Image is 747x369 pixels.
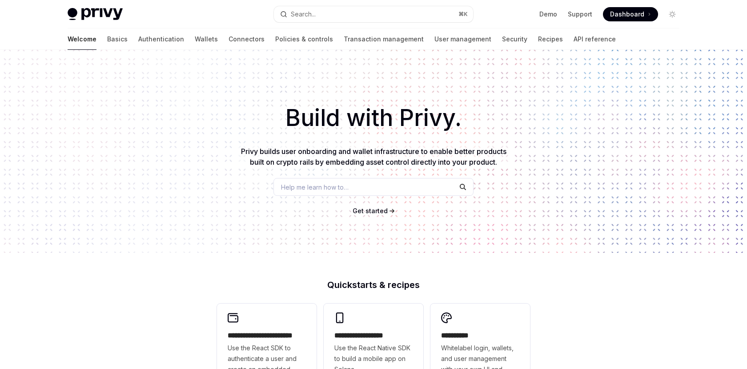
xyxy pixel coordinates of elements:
[138,28,184,50] a: Authentication
[539,10,557,19] a: Demo
[68,28,96,50] a: Welcome
[434,28,491,50] a: User management
[107,28,128,50] a: Basics
[574,28,616,50] a: API reference
[68,8,123,20] img: light logo
[241,147,506,166] span: Privy builds user onboarding and wallet infrastructure to enable better products built on crypto ...
[610,10,644,19] span: Dashboard
[603,7,658,21] a: Dashboard
[274,6,473,22] button: Open search
[568,10,592,19] a: Support
[665,7,679,21] button: Toggle dark mode
[14,101,733,135] h1: Build with Privy.
[195,28,218,50] a: Wallets
[344,28,424,50] a: Transaction management
[353,207,388,215] a: Get started
[502,28,527,50] a: Security
[353,207,388,215] span: Get started
[538,28,563,50] a: Recipes
[281,182,349,192] span: Help me learn how to…
[217,280,530,289] h2: Quickstarts & recipes
[275,28,333,50] a: Policies & controls
[458,11,468,18] span: ⌘ K
[291,9,316,20] div: Search...
[229,28,265,50] a: Connectors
